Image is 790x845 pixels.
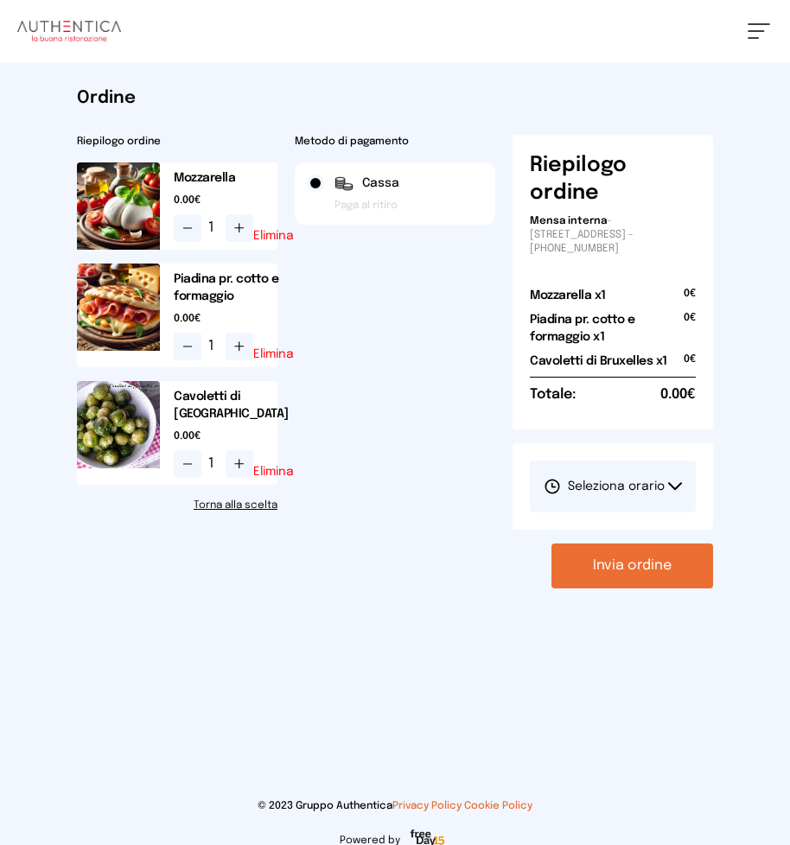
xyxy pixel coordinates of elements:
button: Elimina [253,348,294,360]
h2: Mozzarella [174,169,308,187]
img: media [77,264,160,351]
span: Seleziona orario [544,478,665,495]
p: © 2023 Gruppo Authentica [17,799,773,813]
span: 0.00€ [174,429,308,443]
a: Cookie Policy [464,801,532,811]
button: Elimina [253,466,294,478]
span: 1 [208,454,219,474]
h2: Riepilogo ordine [77,135,277,149]
img: logo.8f33a47.png [17,21,121,41]
span: Mensa interna [530,216,607,226]
span: 1 [208,218,219,238]
img: media [77,162,160,250]
h2: Piadina pr. cotto e formaggio x1 [530,311,684,346]
span: 1 [208,336,219,357]
span: Paga al ritiro [334,199,398,213]
h1: Ordine [77,86,713,111]
p: - [STREET_ADDRESS] - [PHONE_NUMBER] [530,214,696,256]
a: Privacy Policy [392,801,462,811]
span: 0.00€ [660,384,696,405]
button: Invia ordine [551,543,713,588]
a: Torna alla scelta [77,499,277,512]
span: 0€ [684,311,696,353]
h2: Cavoletti di [GEOGRAPHIC_DATA] [174,388,308,422]
h2: Metodo di pagamento [295,135,495,149]
img: media [77,381,160,468]
h6: Totale: [530,384,576,405]
span: 0€ [684,287,696,311]
span: Cassa [362,175,399,192]
span: 0€ [684,353,696,377]
span: 0.00€ [174,312,308,326]
h2: Cavoletti di Bruxelles x1 [530,353,667,370]
button: Seleziona orario [530,461,696,512]
span: 0.00€ [174,194,308,207]
button: Elimina [253,230,294,242]
h2: Mozzarella x1 [530,287,606,304]
h6: Riepilogo ordine [530,152,696,207]
h2: Piadina pr. cotto e formaggio [174,270,308,305]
